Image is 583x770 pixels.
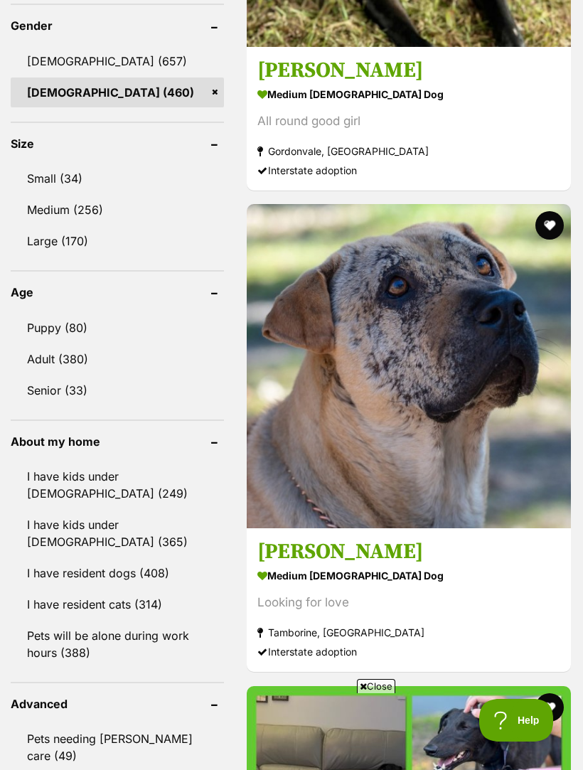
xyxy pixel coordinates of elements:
div: Interstate adoption [257,643,560,662]
strong: Tamborine, [GEOGRAPHIC_DATA] [257,624,560,643]
div: All round good girl [257,112,560,131]
span: Close [357,679,395,693]
a: [PERSON_NAME] medium [DEMOGRAPHIC_DATA] Dog All round good girl Gordonvale, [GEOGRAPHIC_DATA] Int... [247,46,571,191]
strong: medium [DEMOGRAPHIC_DATA] Dog [257,84,560,105]
a: [DEMOGRAPHIC_DATA] (657) [11,46,224,76]
strong: medium [DEMOGRAPHIC_DATA] Dog [257,566,560,587]
header: Gender [11,19,224,32]
a: Pets will be alone during work hours (388) [11,621,224,668]
a: Small (34) [11,164,224,193]
a: Adult (380) [11,344,224,374]
header: Advanced [11,697,224,710]
button: favourite [535,211,564,240]
a: Large (170) [11,226,224,256]
iframe: Help Scout Beacon - Open [479,699,555,742]
a: Medium (256) [11,195,224,225]
a: I have resident dogs (408) [11,558,224,588]
a: [DEMOGRAPHIC_DATA] (460) [11,77,224,107]
a: I have kids under [DEMOGRAPHIC_DATA] (365) [11,510,224,557]
a: I have resident cats (314) [11,589,224,619]
header: Age [11,286,224,299]
img: Keisha - Shar Pei Dog [247,204,571,528]
header: Size [11,137,224,150]
div: Interstate adoption [257,161,560,180]
header: About my home [11,435,224,448]
a: Puppy (80) [11,313,224,343]
a: Senior (33) [11,375,224,405]
iframe: Advertisement [33,699,550,763]
h3: [PERSON_NAME] [257,539,560,566]
div: Looking for love [257,594,560,613]
a: I have kids under [DEMOGRAPHIC_DATA] (249) [11,461,224,508]
strong: Gordonvale, [GEOGRAPHIC_DATA] [257,141,560,161]
a: [PERSON_NAME] medium [DEMOGRAPHIC_DATA] Dog Looking for love Tamborine, [GEOGRAPHIC_DATA] Interst... [247,528,571,673]
h3: [PERSON_NAME] [257,57,560,84]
